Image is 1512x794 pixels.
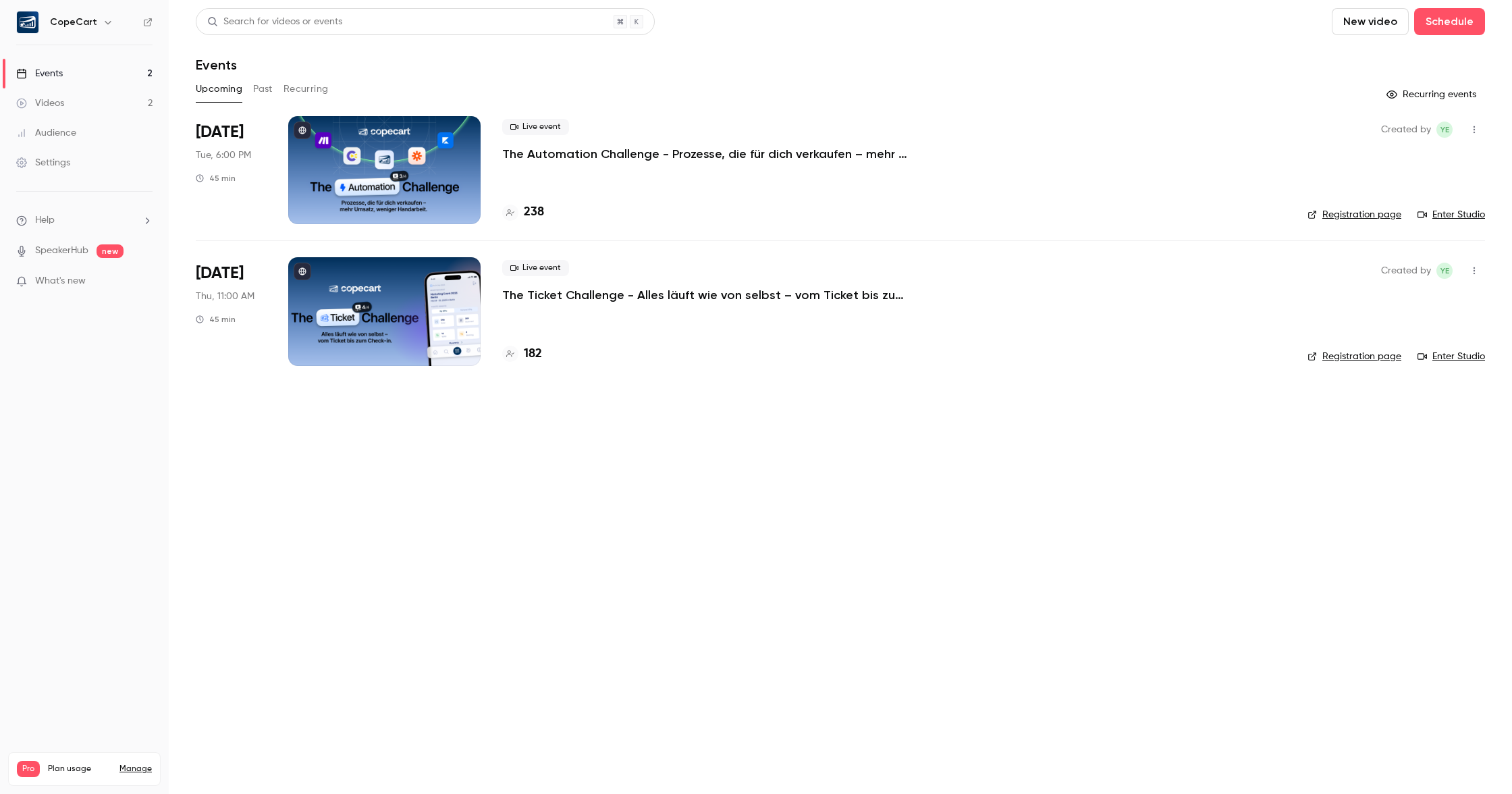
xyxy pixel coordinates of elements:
[1436,263,1453,279] span: Yasamin Esfahani
[16,213,153,228] li: help-dropdown-opener
[502,260,569,276] span: Live event
[502,345,542,363] a: 182
[1381,263,1431,279] span: Created by
[196,173,236,184] div: 45 min
[196,263,244,284] span: [DATE]
[196,290,254,303] span: Thu, 11:00 AM
[35,244,88,258] a: SpeakerHub
[119,764,152,774] a: Manage
[16,97,64,110] div: Videos
[35,213,55,228] span: Help
[196,149,251,162] span: Tue, 6:00 PM
[502,119,569,135] span: Live event
[17,761,40,777] span: Pro
[1332,8,1409,35] button: New video
[196,122,244,143] span: [DATE]
[1380,84,1485,105] button: Recurring events
[1440,122,1449,138] span: YE
[524,203,544,221] h4: 238
[502,203,544,221] a: 238
[196,314,236,325] div: 45 min
[1440,263,1449,279] span: YE
[16,156,70,169] div: Settings
[196,116,267,224] div: Oct 7 Tue, 6:00 PM (Europe/Berlin)
[253,78,273,100] button: Past
[16,126,76,140] div: Audience
[17,11,38,33] img: CopeCart
[196,257,267,365] div: Oct 9 Thu, 11:00 AM (Europe/Berlin)
[1417,350,1485,363] a: Enter Studio
[524,345,542,363] h4: 182
[50,16,97,29] h6: CopeCart
[196,57,237,73] h1: Events
[1414,8,1485,35] button: Schedule
[502,146,907,162] a: The Automation Challenge - Prozesse, die für dich verkaufen – mehr Umsatz, weniger Handarbeit
[196,78,242,100] button: Upcoming
[97,244,124,258] span: new
[1307,350,1401,363] a: Registration page
[48,764,111,774] span: Plan usage
[207,15,342,29] div: Search for videos or events
[283,78,329,100] button: Recurring
[1307,208,1401,221] a: Registration page
[1417,208,1485,221] a: Enter Studio
[1381,122,1431,138] span: Created by
[1436,122,1453,138] span: Yasamin Esfahani
[502,287,907,303] a: The Ticket Challenge - Alles läuft wie von selbst – vom Ticket bis zum Check-in
[35,274,86,288] span: What's new
[16,67,63,80] div: Events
